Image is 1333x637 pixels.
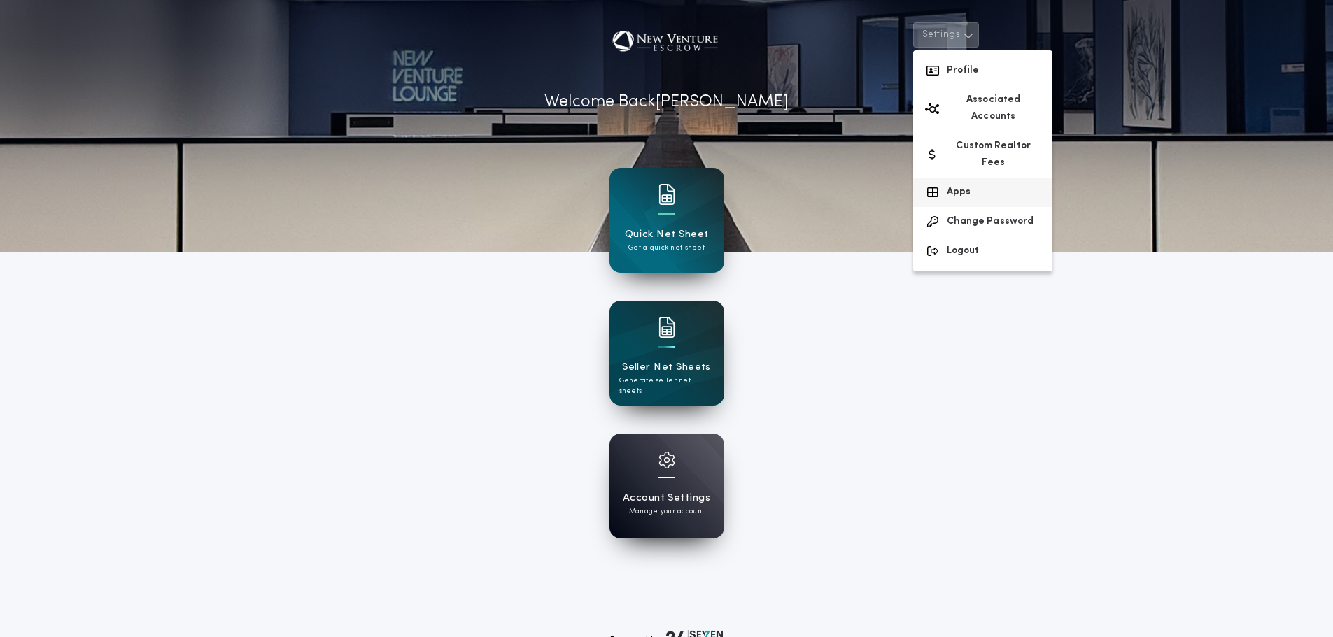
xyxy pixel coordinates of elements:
[609,301,724,406] a: card iconSeller Net SheetsGenerate seller net sheets
[619,375,714,396] p: Generate seller net sheets
[629,506,704,517] p: Manage your account
[625,227,709,243] h1: Quick Net Sheet
[913,22,979,48] button: Settings
[913,85,1052,131] button: Associated Accounts
[544,90,789,115] p: Welcome Back [PERSON_NAME]
[913,50,1052,271] div: Settings
[602,22,731,64] img: account-logo
[623,490,710,506] h1: Account Settings
[658,184,675,205] img: card icon
[628,243,705,253] p: Get a quick net sheet
[913,178,1052,207] button: Apps
[913,236,1052,266] button: Logout
[622,359,711,375] h1: Seller Net Sheets
[913,56,1052,85] button: Profile
[609,434,724,538] a: card iconAccount SettingsManage your account
[658,452,675,468] img: card icon
[609,168,724,273] a: card iconQuick Net SheetGet a quick net sheet
[913,131,1052,178] button: Custom Realtor Fees
[913,207,1052,236] button: Change Password
[658,317,675,338] img: card icon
